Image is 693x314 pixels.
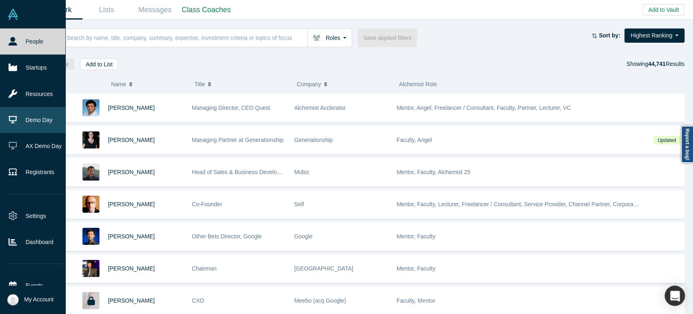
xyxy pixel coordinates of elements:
[82,99,99,116] img: Gnani Palanikumar's Profile Image
[397,297,435,304] span: Faculty, Mentor
[108,297,155,304] a: [PERSON_NAME]
[397,169,471,175] span: Mentor, Faculty, Alchemist 25
[192,233,262,240] span: Other Bets Director, Google
[294,137,333,143] span: Generationship
[397,265,436,272] span: Mentor, Faculty
[24,295,54,304] span: My Account
[192,137,284,143] span: Managing Partner at Generationship
[179,0,233,20] a: Class Coaches
[108,265,155,272] a: [PERSON_NAME]
[192,265,217,272] span: Chairman
[192,297,204,304] span: CXO
[653,136,680,144] span: Updated
[80,59,118,70] button: Add to List
[108,169,155,175] a: [PERSON_NAME]
[399,81,437,87] span: Alchemist Role
[397,201,663,207] span: Mentor, Faculty, Lecturer, Freelancer / Consultant, Service Provider, Channel Partner, Corporate ...
[358,28,417,47] button: Save applied filters
[111,76,186,93] button: Name
[82,228,99,245] img: Steven Kan's Profile Image
[82,196,99,213] img: Robert Winder's Profile Image
[294,201,304,207] span: Self
[82,260,99,277] img: Timothy Chou's Profile Image
[111,76,126,93] span: Name
[7,294,19,305] img: Rea Medina's Account
[194,76,288,93] button: Title
[66,28,307,47] input: Search by name, title, company, summary, expertise, investment criteria or topics of focus
[294,297,346,304] span: Meebo (acq Google)
[194,76,205,93] span: Title
[108,233,155,240] a: [PERSON_NAME]
[82,164,99,181] img: Michael Chang's Profile Image
[108,105,155,111] a: [PERSON_NAME]
[681,126,693,163] a: Report a bug!
[397,137,432,143] span: Faculty, Angel
[648,61,665,67] strong: 44,741
[397,233,436,240] span: Mentor, Faculty
[599,32,620,39] strong: Sort by:
[397,105,571,111] span: Mentor, Angel, Freelancer / Consultant, Faculty, Partner, Lecturer, VC
[643,4,684,15] button: Add to Vault
[7,9,19,20] img: Alchemist Vault Logo
[192,169,315,175] span: Head of Sales & Business Development (interim)
[297,76,321,93] span: Company
[7,294,54,305] button: My Account
[108,137,155,143] a: [PERSON_NAME]
[192,201,222,207] span: Co-Founder
[294,105,346,111] span: Alchemist Acclerator
[131,0,179,20] a: Messages
[294,233,313,240] span: Google
[648,61,684,67] span: Results
[108,201,155,207] a: [PERSON_NAME]
[294,169,309,175] span: Mobiz
[82,131,99,148] img: Rachel Chalmers's Profile Image
[624,28,684,43] button: Highest Ranking
[294,265,354,272] span: [GEOGRAPHIC_DATA]
[192,105,270,111] span: Managing Director, CEO Quest
[297,76,391,93] button: Company
[82,0,131,20] a: Lists
[626,59,684,70] div: Showing
[307,28,352,47] button: Roles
